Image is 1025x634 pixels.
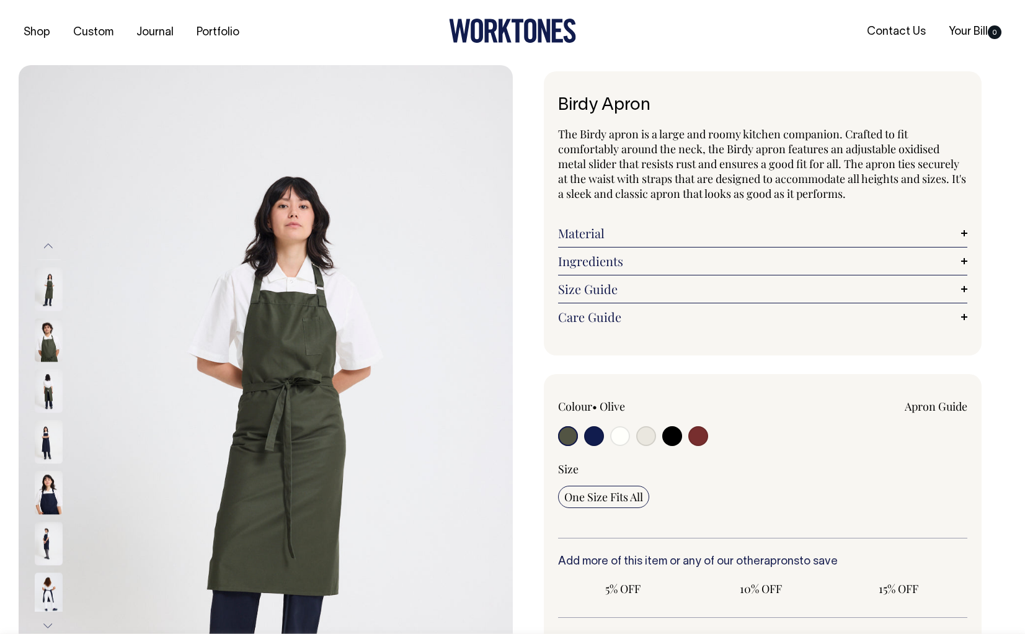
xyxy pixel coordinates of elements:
a: aprons [764,556,799,567]
a: Your Bill0 [944,22,1006,42]
input: 10% OFF [696,578,826,600]
span: 15% OFF [840,581,957,596]
h6: Add more of this item or any of our other to save [558,556,968,568]
span: The Birdy apron is a large and roomy kitchen companion. Crafted to fit comfortably around the nec... [558,127,966,201]
img: dark-navy [35,522,63,566]
a: Material [558,226,968,241]
label: Olive [600,399,625,414]
a: Shop [19,22,55,43]
img: dark-navy [35,573,63,617]
input: One Size Fits All [558,486,649,508]
h1: Birdy Apron [558,96,968,115]
span: 0 [988,25,1001,39]
span: • [592,399,597,414]
img: olive [35,319,63,362]
a: Contact Us [862,22,931,42]
a: Apron Guide [905,399,967,414]
a: Portfolio [192,22,244,43]
img: dark-navy [35,421,63,464]
input: 15% OFF [833,578,964,600]
a: Ingredients [558,254,968,269]
img: dark-navy [35,471,63,515]
img: olive [35,268,63,311]
span: 5% OFF [564,581,682,596]
span: 10% OFF [702,581,820,596]
a: Custom [68,22,118,43]
a: Size Guide [558,282,968,297]
img: Birdy Apron [35,217,63,261]
img: olive [35,370,63,413]
div: Colour [558,399,722,414]
input: 5% OFF [558,578,688,600]
div: Size [558,462,968,476]
span: One Size Fits All [564,489,643,504]
button: Previous [39,232,58,260]
a: Journal [131,22,179,43]
a: Care Guide [558,310,968,324]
